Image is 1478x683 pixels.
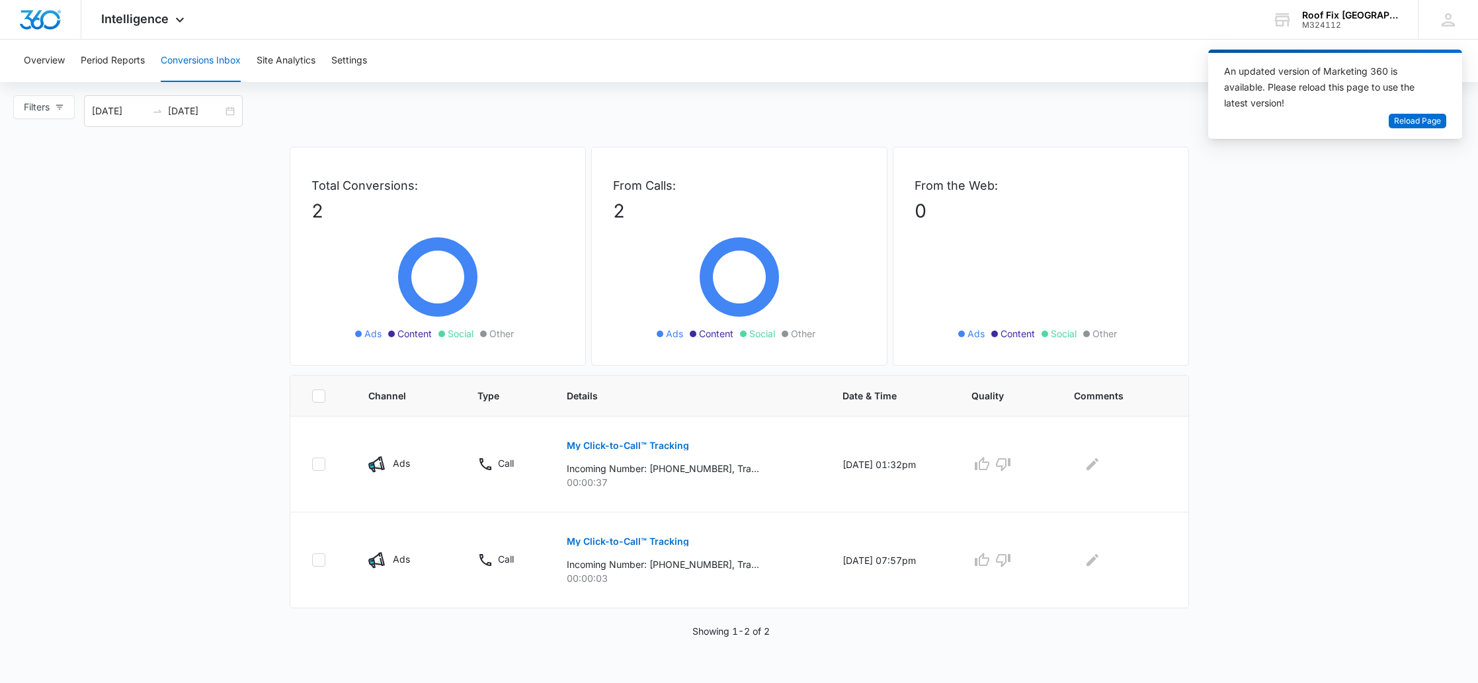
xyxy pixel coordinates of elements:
p: From the Web: [915,177,1167,194]
span: Ads [364,327,382,341]
span: to [152,106,163,116]
div: An updated version of Marketing 360 is available. Please reload this page to use the latest version! [1224,63,1430,111]
p: From Calls: [613,177,866,194]
button: My Click-to-Call™ Tracking [567,430,689,462]
span: Date & Time [842,389,921,403]
button: Reload Page [1389,114,1446,129]
p: Incoming Number: [PHONE_NUMBER], Tracking Number: [PHONE_NUMBER], Ring To: [PHONE_NUMBER], Caller... [567,462,759,475]
p: Total Conversions: [311,177,564,194]
span: Quality [971,389,1023,403]
span: Social [1051,327,1077,341]
span: Filters [24,100,50,114]
span: Other [489,327,514,341]
p: 00:00:03 [567,571,811,585]
span: Type [477,389,516,403]
button: Period Reports [81,40,145,82]
button: Edit Comments [1082,454,1103,475]
span: Channel [368,389,427,403]
span: Content [397,327,432,341]
p: Call [498,456,514,470]
span: Social [749,327,775,341]
span: Content [699,327,733,341]
p: Showing 1-2 of 2 [692,624,770,638]
p: My Click-to-Call™ Tracking [567,537,689,546]
p: My Click-to-Call™ Tracking [567,441,689,450]
button: My Click-to-Call™ Tracking [567,526,689,557]
p: 2 [311,197,564,225]
span: Content [1001,327,1035,341]
span: Reload Page [1394,115,1441,128]
p: 2 [613,197,866,225]
p: Ads [393,456,410,470]
button: Site Analytics [257,40,315,82]
span: Intelligence [101,12,169,26]
button: Overview [24,40,65,82]
input: Start date [92,104,147,118]
p: Call [498,552,514,566]
p: Incoming Number: [PHONE_NUMBER], Tracking Number: [PHONE_NUMBER], Ring To: [PHONE_NUMBER], Caller... [567,557,759,571]
td: [DATE] 01:32pm [827,417,956,512]
button: Filters [13,95,75,119]
span: Ads [666,327,683,341]
button: Settings [331,40,367,82]
span: Details [567,389,792,403]
span: Comments [1074,389,1148,403]
div: account name [1302,10,1399,20]
span: Social [448,327,473,341]
button: Edit Comments [1082,549,1103,571]
span: Ads [967,327,985,341]
input: End date [168,104,223,118]
p: Ads [393,552,410,566]
button: Conversions Inbox [161,40,241,82]
span: Other [791,327,815,341]
p: 00:00:37 [567,475,811,489]
div: account id [1302,20,1399,30]
td: [DATE] 07:57pm [827,512,956,608]
span: swap-right [152,106,163,116]
span: Other [1092,327,1117,341]
p: 0 [915,197,1167,225]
